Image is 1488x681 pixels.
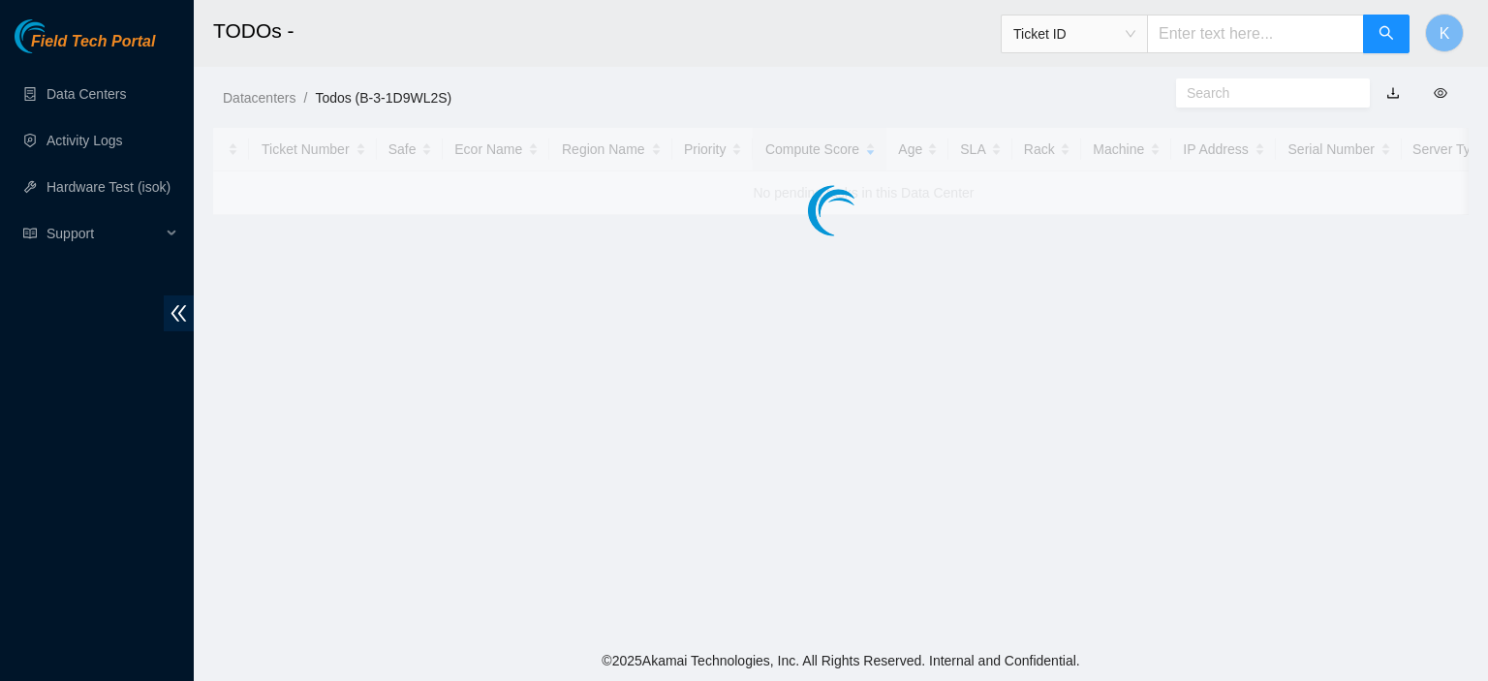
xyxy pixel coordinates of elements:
[1013,19,1135,48] span: Ticket ID
[31,33,155,51] span: Field Tech Portal
[46,214,161,253] span: Support
[15,35,155,60] a: Akamai TechnologiesField Tech Portal
[46,133,123,148] a: Activity Logs
[46,179,170,195] a: Hardware Test (isok)
[1425,14,1464,52] button: K
[46,86,126,102] a: Data Centers
[164,295,194,331] span: double-left
[15,19,98,53] img: Akamai Technologies
[1187,82,1344,104] input: Search
[1440,21,1450,46] span: K
[23,227,37,240] span: read
[303,90,307,106] span: /
[194,640,1488,681] footer: © 2025 Akamai Technologies, Inc. All Rights Reserved. Internal and Confidential.
[1379,25,1394,44] span: search
[223,90,295,106] a: Datacenters
[1363,15,1410,53] button: search
[1147,15,1364,53] input: Enter text here...
[1372,77,1414,108] button: download
[315,90,451,106] a: Todos (B-3-1D9WL2S)
[1434,86,1447,100] span: eye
